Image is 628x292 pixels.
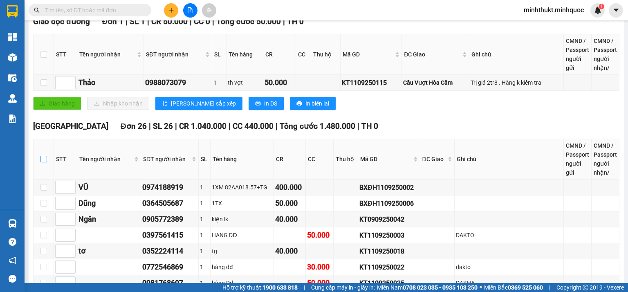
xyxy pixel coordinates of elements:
[296,34,311,75] th: CC
[307,261,332,273] div: 30.000
[275,182,304,193] div: 400.000
[216,17,281,26] span: Tổng cước 50.000
[79,50,135,59] span: Tên người nhận
[222,283,298,292] span: Hỗ trợ kỹ thuật:
[358,243,420,259] td: KT1109250018
[153,121,173,131] span: SL 26
[54,34,77,75] th: STT
[594,7,601,14] img: icon-new-feature
[168,7,174,13] span: plus
[358,259,420,275] td: KT1109250022
[183,3,197,18] button: file-add
[171,99,236,108] span: [PERSON_NAME] sắp xếp
[359,278,418,288] div: KT1109250035
[33,17,90,26] span: Giao dọc đường
[508,284,543,291] strong: 0369 525 060
[403,284,478,291] strong: 0708 023 035 - 0935 103 250
[141,180,199,195] td: 0974188919
[212,247,272,256] div: tg
[102,17,124,26] span: Đơn 1
[33,121,108,131] span: [GEOGRAPHIC_DATA]
[296,101,302,107] span: printer
[141,195,199,211] td: 0364505687
[77,180,141,195] td: VŨ
[200,215,209,224] div: 1
[233,121,274,131] span: CC 440.000
[187,7,193,13] span: file-add
[142,213,197,225] div: 0905772389
[276,121,278,131] span: |
[78,213,139,225] div: Ngân
[265,77,294,88] div: 50.000
[594,141,617,177] div: CMND / Passport người nhận/
[151,17,188,26] span: CR 50.000
[359,198,418,209] div: BXĐH1109250006
[200,231,209,240] div: 1
[358,195,420,211] td: BXĐH1109250006
[471,78,562,87] div: Trị giá 2tr8 . Hàng k kiểm tra
[456,231,562,240] div: DAKTO
[142,245,197,257] div: 0352224114
[212,17,214,26] span: |
[54,139,77,180] th: STT
[141,227,199,243] td: 0397561415
[594,36,617,72] div: CMND / Passport người nhận/
[469,34,564,75] th: Ghi chú
[8,94,17,103] img: warehouse-icon
[307,277,332,289] div: 50.000
[78,245,139,257] div: tơ
[456,279,562,288] div: DAKHA
[206,7,212,13] span: aim
[357,121,359,131] span: |
[612,7,620,14] span: caret-down
[361,121,378,131] span: TH 0
[311,34,341,75] th: Thu hộ
[456,263,562,272] div: dakto
[77,195,141,211] td: Dũng
[404,50,460,59] span: ĐC Giao
[175,121,177,131] span: |
[77,75,144,91] td: Thảo
[77,243,141,259] td: tơ
[45,6,141,15] input: Tìm tên, số ĐT hoặc mã đơn
[287,17,304,26] span: TH 0
[200,183,209,192] div: 1
[211,139,274,180] th: Tên hàng
[212,263,272,272] div: hàng dđ
[275,198,304,209] div: 50.000
[126,17,128,26] span: |
[202,3,216,18] button: aim
[212,215,272,224] div: kiện lk
[311,283,375,292] span: Cung cấp máy in - giấy in:
[566,36,589,72] div: CMND / Passport người gửi
[79,155,132,164] span: Tên người nhận
[480,286,482,289] span: ⚪️
[190,17,192,26] span: |
[341,75,402,91] td: KT1109250115
[359,246,418,256] div: KT1109250018
[263,34,296,75] th: CR
[609,3,623,18] button: caret-down
[8,115,17,123] img: solution-icon
[162,101,168,107] span: sort-ascending
[600,4,603,9] span: 1
[342,78,400,88] div: KT1109250115
[200,199,209,208] div: 1
[455,139,564,180] th: Ghi chú
[78,198,139,209] div: Dũng
[484,283,543,292] span: Miền Bắc
[358,180,420,195] td: BXĐH1109250002
[78,77,142,88] div: Thảo
[212,34,227,75] th: SL
[213,78,225,87] div: 1
[33,97,81,110] button: uploadGiao hàng
[155,97,242,110] button: sort-ascending[PERSON_NAME] sắp xếp
[9,275,16,283] span: message
[583,285,588,290] span: copyright
[179,121,227,131] span: CR 1.040.000
[200,247,209,256] div: 1
[566,141,589,177] div: CMND / Passport người gửi
[8,219,17,228] img: warehouse-icon
[307,229,332,241] div: 50.000
[212,199,272,208] div: 1TX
